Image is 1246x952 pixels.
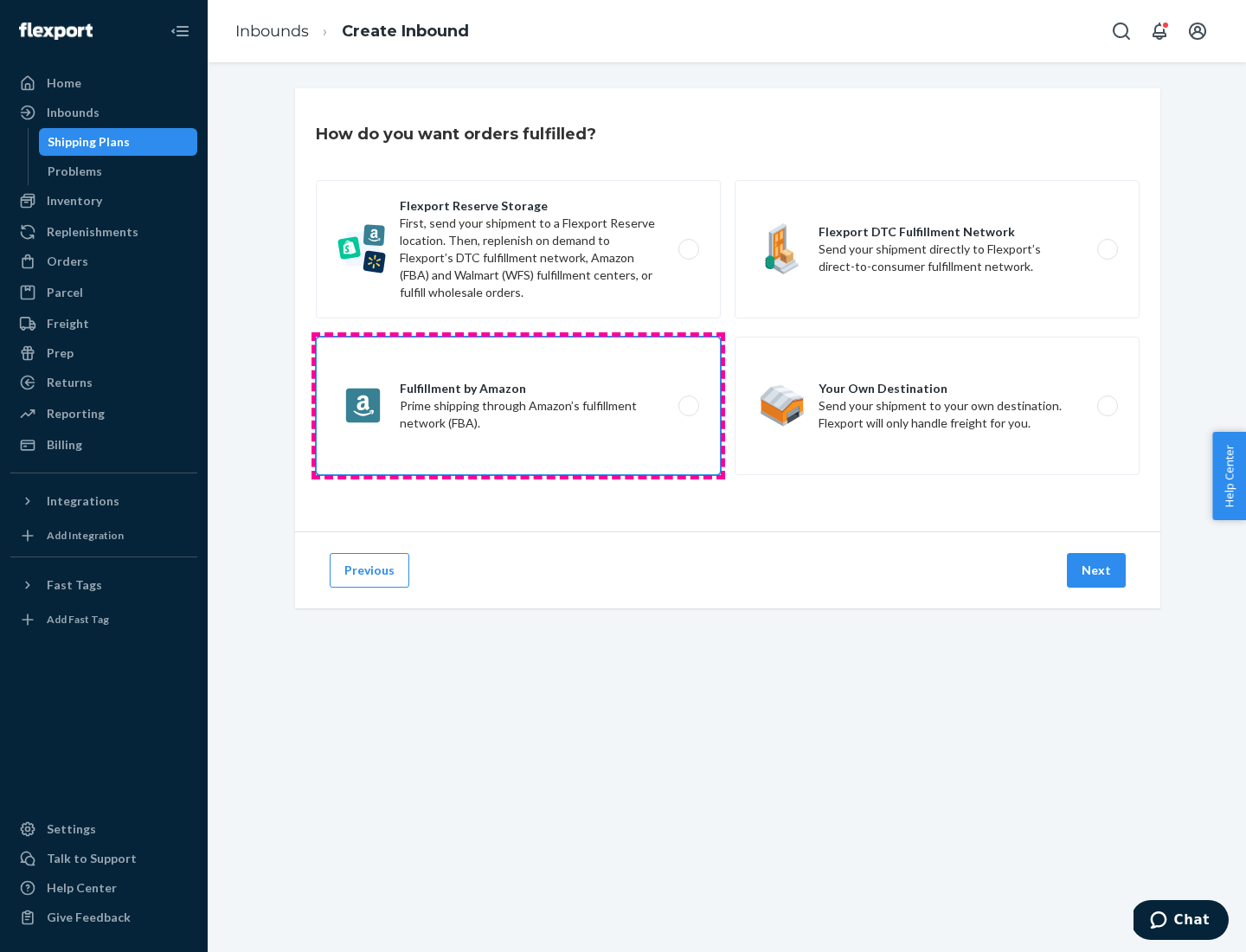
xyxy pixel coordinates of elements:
[47,436,82,453] div: Billing
[48,133,130,151] div: Shipping Plans
[47,253,88,270] div: Orders
[10,487,197,515] button: Integrations
[39,158,198,185] a: Problems
[47,909,131,926] div: Give Feedback
[47,284,83,301] div: Parcel
[19,23,93,40] img: Flexport logo
[1212,432,1246,520] button: Help Center
[1104,14,1139,48] button: Open Search Box
[47,576,102,594] div: Fast Tags
[47,492,119,510] div: Integrations
[10,571,197,599] button: Fast Tags
[47,879,117,897] div: Help Center
[10,339,197,367] a: Prep
[10,606,197,634] a: Add Fast Tag
[10,310,197,338] a: Freight
[39,128,198,156] a: Shipping Plans
[48,163,102,180] div: Problems
[10,279,197,306] a: Parcel
[47,104,100,121] div: Inbounds
[10,845,197,872] button: Talk to Support
[47,850,137,867] div: Talk to Support
[47,612,109,627] div: Add Fast Tag
[47,374,93,391] div: Returns
[10,400,197,428] a: Reporting
[10,904,197,931] button: Give Feedback
[47,344,74,362] div: Prep
[10,522,197,550] a: Add Integration
[47,74,81,92] div: Home
[47,528,124,543] div: Add Integration
[47,192,102,209] div: Inventory
[10,431,197,459] a: Billing
[10,248,197,275] a: Orders
[47,315,89,332] div: Freight
[222,6,483,57] ol: breadcrumbs
[316,123,596,145] h3: How do you want orders fulfilled?
[10,218,197,246] a: Replenishments
[330,553,409,588] button: Previous
[47,405,105,422] div: Reporting
[342,22,469,41] a: Create Inbound
[163,14,197,48] button: Close Navigation
[10,815,197,843] a: Settings
[1067,553,1126,588] button: Next
[10,187,197,215] a: Inventory
[10,69,197,97] a: Home
[47,820,96,838] div: Settings
[10,99,197,126] a: Inbounds
[1180,14,1215,48] button: Open account menu
[47,223,138,241] div: Replenishments
[1134,900,1229,943] iframe: Opens a widget where you can chat to one of our agents
[10,874,197,902] a: Help Center
[235,22,309,41] a: Inbounds
[10,369,197,396] a: Returns
[1142,14,1177,48] button: Open notifications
